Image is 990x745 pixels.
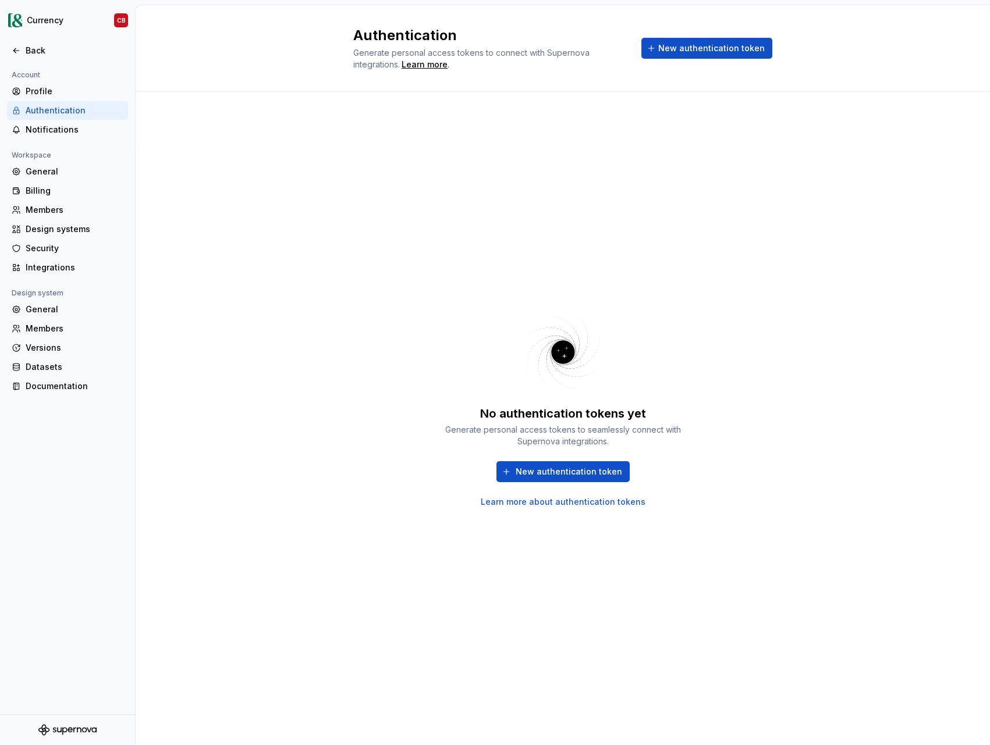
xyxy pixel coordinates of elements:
a: Members [7,201,128,219]
div: Back [26,45,123,56]
h2: Authentication [353,26,627,45]
div: Integrations [26,262,123,273]
a: Members [7,319,128,338]
button: New authentication token [496,461,630,482]
img: 77b064d8-59cc-4dbd-8929-60c45737814c.png [8,13,22,27]
div: Generate personal access tokens to seamlessly connect with Supernova integrations. [441,424,685,447]
span: New authentication token [658,42,765,54]
span: Generate personal access tokens to connect with Supernova integrations. [353,48,592,69]
div: Members [26,323,123,334]
div: Versions [26,342,123,354]
a: Integrations [7,258,128,277]
a: Datasets [7,358,128,376]
div: No authentication tokens yet [480,405,646,422]
div: Workspace [7,148,56,162]
div: General [26,166,123,177]
div: Account [7,68,45,82]
a: Documentation [7,377,128,395]
a: Profile [7,82,128,101]
div: Profile [26,85,123,97]
div: Currency [27,15,63,26]
a: Security [7,239,128,258]
div: Design system [7,286,68,300]
button: CurrencyCB [2,8,133,33]
svg: Supernova Logo [38,724,97,736]
button: New authentication token [641,38,772,59]
a: Notifications [7,120,128,139]
a: Authentication [7,101,128,120]
div: Security [26,243,123,254]
a: Versions [7,338,128,357]
div: Notifications [26,124,123,136]
a: Back [7,41,128,60]
div: Authentication [26,105,123,116]
a: Design systems [7,220,128,238]
div: General [26,304,123,315]
div: Documentation [26,380,123,392]
div: CB [117,16,126,25]
div: Datasets [26,361,123,373]
span: . [400,60,449,69]
a: Learn more about authentication tokens [481,496,645,508]
div: Design systems [26,223,123,235]
span: New authentication token [516,466,622,477]
a: Billing [7,181,128,200]
a: General [7,300,128,319]
div: Members [26,204,123,216]
div: Billing [26,185,123,197]
a: General [7,162,128,181]
a: Learn more [402,59,448,70]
